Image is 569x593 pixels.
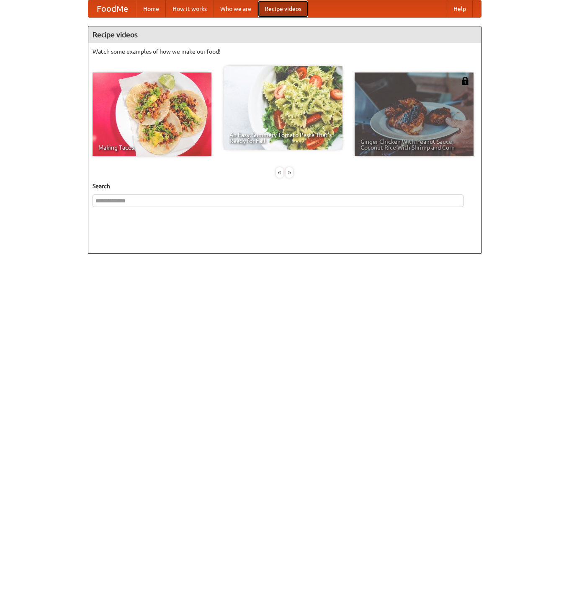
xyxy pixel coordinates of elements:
span: Making Tacos [98,145,206,150]
a: How it works [166,0,214,17]
a: Making Tacos [93,73,211,156]
a: Who we are [214,0,258,17]
a: Help [447,0,473,17]
a: An Easy, Summery Tomato Pasta That's Ready for Fall [224,66,342,150]
a: Recipe videos [258,0,308,17]
img: 483408.png [461,77,469,85]
h4: Recipe videos [88,26,481,43]
a: Home [136,0,166,17]
div: » [286,167,293,178]
p: Watch some examples of how we make our food! [93,47,477,56]
a: FoodMe [88,0,136,17]
h5: Search [93,182,477,190]
span: An Easy, Summery Tomato Pasta That's Ready for Fall [229,132,337,144]
div: « [276,167,283,178]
